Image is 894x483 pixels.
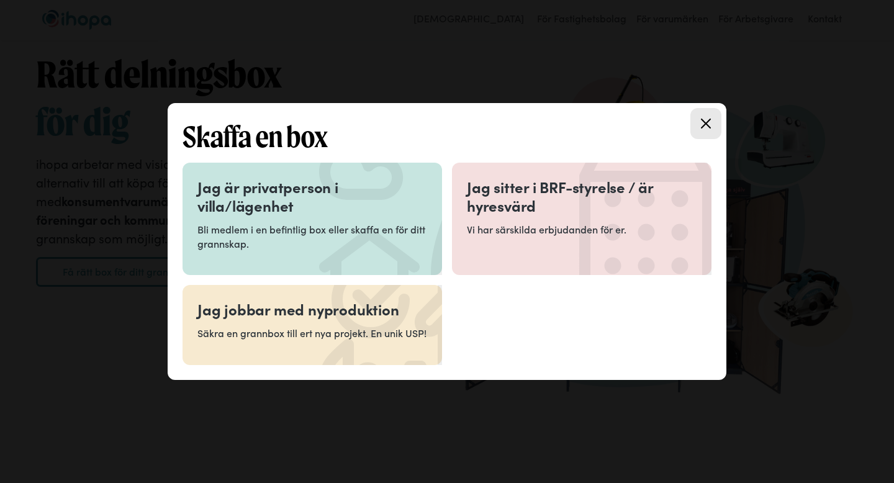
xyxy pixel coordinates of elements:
h2: Skaffa en box [183,118,711,155]
a: Jag sitter i BRF-styrelse / är hyresvärdVi har särskilda erbjudanden för er. [452,163,711,275]
p: Säkra en grannbox till ert nya projekt. En unik USP! [197,326,427,340]
h3: Jag sitter i BRF-styrelse / är hyresvärd [467,178,697,215]
a: Jag jobbar med nyproduktionSäkra en grannbox till ert nya projekt. En unik USP! [183,285,442,364]
h3: Jag jobbar med nyproduktion [197,300,427,318]
h3: Jag är privatperson i villa/lägenhet [197,178,427,215]
p: Vi har särskilda erbjudanden för er. [467,222,697,236]
p: Bli medlem i en befintlig box eller skaffa en för ditt grannskap. [197,222,427,250]
a: Jag är privatperson i villa/lägenhetBli medlem i en befintlig box eller skaffa en för ditt granns... [183,163,442,275]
